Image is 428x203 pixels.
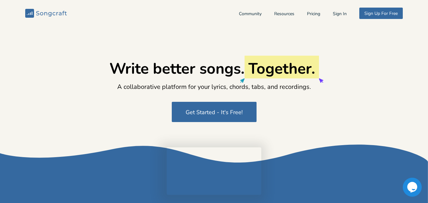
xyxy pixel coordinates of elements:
[307,12,320,17] a: Pricing
[239,12,262,17] a: Community
[359,8,403,19] button: Sign Up For Free
[172,102,257,122] button: Get Started - It's Free!
[117,82,311,92] h2: A collaborative platform for your lyrics, chords, tabs, and recordings.
[109,59,319,78] h1: Write better songs.
[333,12,347,17] button: Sign In
[248,58,315,79] span: Together.
[274,12,294,17] a: Resources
